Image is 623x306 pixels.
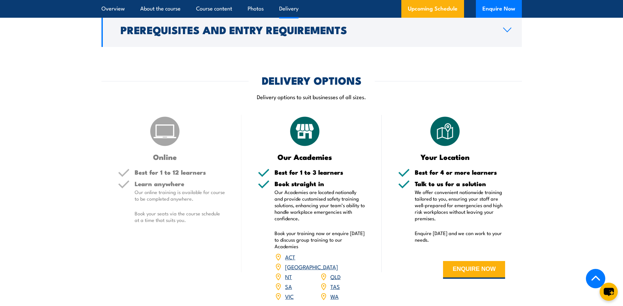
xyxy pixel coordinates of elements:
h2: Prerequisites and Entry Requirements [121,25,493,34]
h5: Book straight in [275,181,365,187]
button: ENQUIRE NOW [443,261,505,279]
h3: Your Location [398,153,492,161]
button: chat-button [600,283,618,301]
h5: Best for 1 to 12 learners [135,169,225,175]
p: Delivery options to suit businesses of all sizes. [101,93,522,100]
a: Prerequisites and Entry Requirements [101,12,522,47]
a: [GEOGRAPHIC_DATA] [285,263,338,271]
a: QLD [330,273,341,280]
h3: Online [118,153,212,161]
a: NT [285,273,292,280]
h5: Best for 4 or more learners [415,169,505,175]
p: We offer convenient nationwide training tailored to you, ensuring your staff are well-prepared fo... [415,189,505,222]
h5: Learn anywhere [135,181,225,187]
h3: Our Academies [258,153,352,161]
p: Our Academies are located nationally and provide customised safety training solutions, enhancing ... [275,189,365,222]
a: TAS [330,282,340,290]
a: WA [330,292,339,300]
p: Book your training now or enquire [DATE] to discuss group training to our Academies [275,230,365,250]
h2: DELIVERY OPTIONS [262,76,362,85]
a: VIC [285,292,294,300]
p: Enquire [DATE] and we can work to your needs. [415,230,505,243]
a: SA [285,282,292,290]
p: Book your seats via the course schedule at a time that suits you. [135,210,225,223]
h5: Talk to us for a solution [415,181,505,187]
h5: Best for 1 to 3 learners [275,169,365,175]
a: ACT [285,253,295,261]
p: Our online training is available for course to be completed anywhere. [135,189,225,202]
